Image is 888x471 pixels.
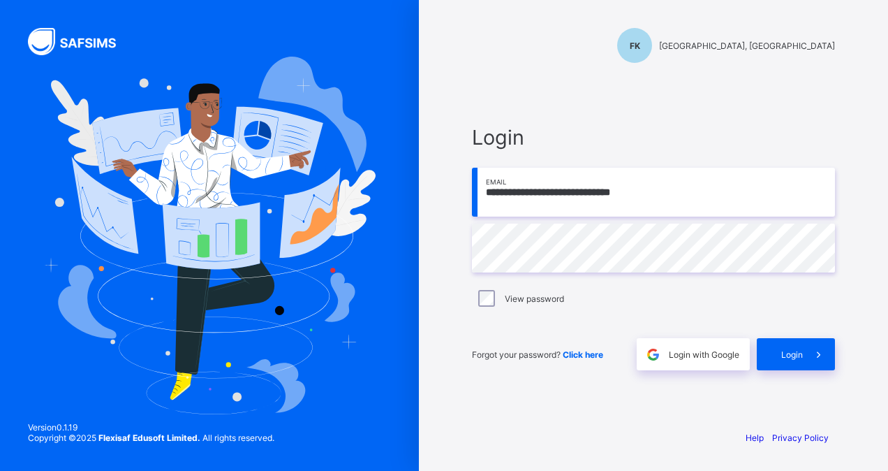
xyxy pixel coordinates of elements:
img: google.396cfc9801f0270233282035f929180a.svg [645,347,661,363]
strong: Flexisaf Edusoft Limited. [98,433,200,443]
span: FK [630,41,640,51]
img: Hero Image [43,57,376,414]
a: Privacy Policy [772,433,829,443]
span: Login [472,125,835,150]
span: Forgot your password? [472,349,603,360]
img: SAFSIMS Logo [28,28,133,55]
span: [GEOGRAPHIC_DATA], [GEOGRAPHIC_DATA] [659,41,835,51]
span: Login [781,349,803,360]
a: Click here [563,349,603,360]
a: Help [746,433,764,443]
label: View password [505,294,564,304]
span: Version 0.1.19 [28,422,274,433]
span: Copyright © 2025 All rights reserved. [28,433,274,443]
span: Login with Google [669,349,739,360]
